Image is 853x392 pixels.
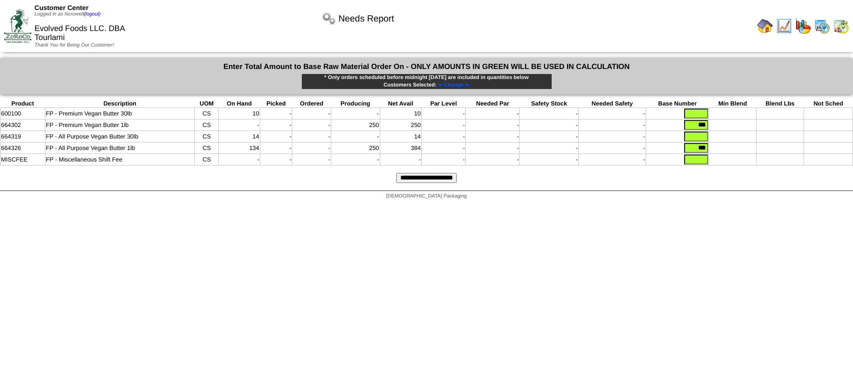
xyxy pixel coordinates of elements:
[380,99,422,108] th: Net Avail
[795,18,811,34] img: graph.gif
[218,99,260,108] th: On Hand
[804,99,853,108] th: Not Sched
[466,119,520,131] td: -
[833,18,849,34] img: calendarinout.gif
[579,142,646,154] td: -
[380,108,422,119] td: 10
[331,154,380,165] td: -
[380,154,422,165] td: -
[45,131,195,142] td: FP - All Purpose Vegan Butter 30lb
[195,142,219,154] td: CS
[195,154,219,165] td: CS
[466,131,520,142] td: -
[4,9,31,42] img: ZoRoCo_Logo(Green%26Foil)%20jpg.webp
[218,154,260,165] td: -
[520,142,579,154] td: -
[0,108,45,119] td: 600100
[195,131,219,142] td: CS
[380,142,422,154] td: 384
[437,82,470,88] a: ⇐ Change ⇐
[218,142,260,154] td: 134
[520,99,579,108] th: Safety Stock
[83,11,100,17] a: (logout)
[45,108,195,119] td: FP - Premium Vegan Butter 30lb
[756,99,804,108] th: Blend Lbs
[0,154,45,165] td: MISCFEE
[466,108,520,119] td: -
[45,99,195,108] th: Description
[34,24,125,42] span: Evolved Foods LLC. DBA Tourlami
[301,73,552,89] div: * Only orders scheduled before midnight [DATE] are included in quantities below Customers Selected:
[195,119,219,131] td: CS
[579,154,646,165] td: -
[292,131,331,142] td: -
[195,108,219,119] td: CS
[292,154,331,165] td: -
[520,108,579,119] td: -
[0,119,45,131] td: 664302
[520,131,579,142] td: -
[338,13,394,24] span: Needs Report
[45,142,195,154] td: FP - All Purpose Vegan Butter 1lb
[331,108,380,119] td: -
[709,99,756,108] th: Min Blend
[422,142,466,154] td: -
[331,131,380,142] td: -
[331,99,380,108] th: Producing
[380,119,422,131] td: 250
[757,18,773,34] img: home.gif
[260,142,292,154] td: -
[466,99,520,108] th: Needed Par
[292,99,331,108] th: Ordered
[438,82,470,88] span: ⇐ Change ⇐
[422,131,466,142] td: -
[520,119,579,131] td: -
[292,119,331,131] td: -
[218,119,260,131] td: -
[218,131,260,142] td: 14
[776,18,792,34] img: line_graph.gif
[34,4,88,11] span: Customer Center
[260,131,292,142] td: -
[579,108,646,119] td: -
[466,154,520,165] td: -
[260,154,292,165] td: -
[0,99,45,108] th: Product
[292,142,331,154] td: -
[260,119,292,131] td: -
[260,108,292,119] td: -
[579,119,646,131] td: -
[45,154,195,165] td: FP - Miscellaneous Shift Fee
[34,42,114,48] span: Thank You for Being Our Customer!
[520,154,579,165] td: -
[331,119,380,131] td: 250
[579,99,646,108] th: Needed Safety
[321,10,337,26] img: workflow.png
[466,142,520,154] td: -
[292,108,331,119] td: -
[195,99,219,108] th: UOM
[646,99,709,108] th: Base Number
[422,108,466,119] td: -
[331,142,380,154] td: 250
[814,18,830,34] img: calendarprod.gif
[45,119,195,131] td: FP - Premium Vegan Butter 1lb
[422,99,466,108] th: Par Level
[0,142,45,154] td: 664326
[579,131,646,142] td: -
[218,108,260,119] td: 10
[34,11,100,17] span: Logged in as Ncrowell
[422,119,466,131] td: -
[380,131,422,142] td: 14
[0,131,45,142] td: 664319
[422,154,466,165] td: -
[260,99,292,108] th: Picked
[386,193,467,199] span: [DEMOGRAPHIC_DATA] Packaging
